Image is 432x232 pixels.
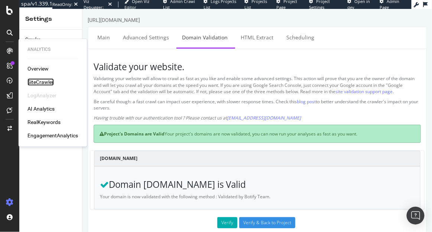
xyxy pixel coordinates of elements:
[25,36,77,43] a: Crawler
[407,207,425,225] div: Open Intercom Messenger
[153,18,196,39] a: HTML Extract
[198,18,237,39] a: Scheduling
[17,122,82,128] strong: Project's Domains are Valid
[157,208,213,219] input: Verify & Back to Project
[27,105,55,112] a: AI Analytics
[253,79,310,86] a: site validation support page
[27,92,56,99] div: LogAnalyzer
[27,46,78,53] div: Analytics
[17,146,332,153] h4: [DOMAIN_NAME]
[11,106,218,112] em: Having trouble with our authentication tool ? Please contact us at
[11,53,338,63] h3: Validate your website.
[5,7,58,15] div: [URL][DOMAIN_NAME]
[144,106,218,112] a: [EMAIL_ADDRESS][DOMAIN_NAME]
[135,208,155,219] button: Verify
[27,132,78,139] a: EngagementAnalytics
[27,118,61,126] a: RealKeywords
[94,18,151,39] a: Domain Validation
[35,18,92,39] a: Advanced Settings
[25,15,76,23] div: Settings
[25,36,40,43] div: Crawler
[27,78,54,86] a: SiteCrawler
[11,66,338,85] p: Validating your website will allow to crawl as fast as you like and enable some advanced settings...
[9,18,33,39] a: Main
[52,1,72,7] div: ReadOnly:
[17,184,332,191] p: Your domain is now validated with the following method : Validated by Botify Team.
[27,65,49,72] a: Overview
[11,89,338,102] p: Be careful though: a fast crawl can impact user experience, with slower response times. Check thi...
[17,171,332,180] h3: Domain [DOMAIN_NAME] is Valid
[214,89,233,96] a: blog post
[11,116,338,134] div: Your project's domains are now validated, you can now run your analyses as fast as you want.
